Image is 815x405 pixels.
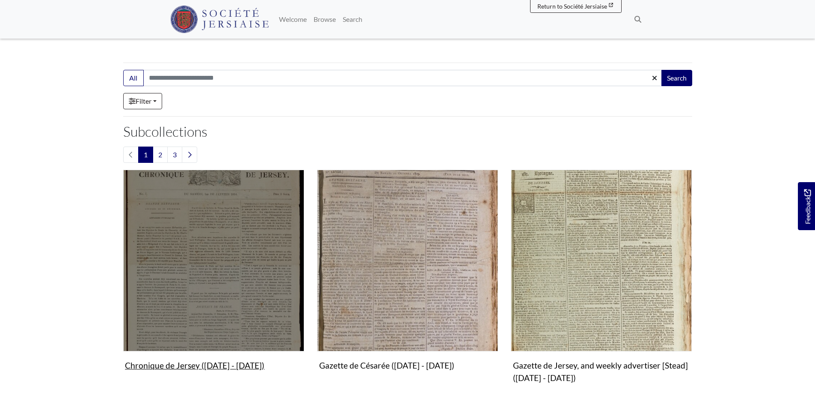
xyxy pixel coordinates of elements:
[798,182,815,230] a: Would you like to provide feedback?
[661,70,692,86] button: Search
[123,147,139,163] li: Previous page
[511,170,692,386] a: Gazette de Jersey, and weekly advertiser [Stead] (1803 - 1814) Gazette de Jersey, and weekly adve...
[138,147,153,163] span: Goto page 1
[310,11,339,28] a: Browse
[170,6,269,33] img: Société Jersiaise
[276,11,310,28] a: Welcome
[123,123,692,140] h2: Subcollections
[123,93,162,109] a: Filter
[143,70,662,86] input: Search this collection...
[123,170,304,374] a: Chronique de Jersey (1814 - 1959) Chronique de Jersey ([DATE] - [DATE])
[123,70,144,86] button: All
[167,147,182,163] a: Goto page 3
[802,189,812,224] span: Feedback
[123,147,692,163] nav: pagination
[511,170,692,351] img: Gazette de Jersey, and weekly advertiser [Stead] (1803 - 1814)
[170,3,269,35] a: Société Jersiaise logo
[537,3,607,10] span: Return to Société Jersiaise
[153,147,168,163] a: Goto page 2
[504,170,698,399] div: Subcollection
[182,147,197,163] a: Next page
[123,170,304,351] img: Chronique de Jersey (1814 - 1959)
[311,170,504,399] div: Subcollection
[117,170,311,399] div: Subcollection
[317,170,498,351] img: Gazette de Césarée (1809 - 1819)
[317,170,498,374] a: Gazette de Césarée (1809 - 1819) Gazette de Césarée ([DATE] - [DATE])
[339,11,366,28] a: Search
